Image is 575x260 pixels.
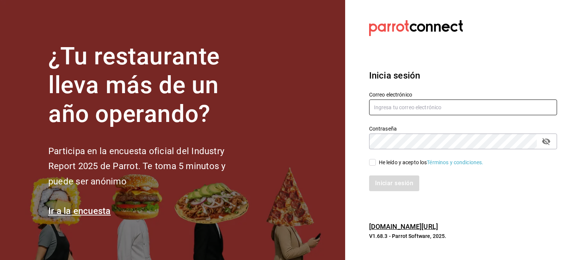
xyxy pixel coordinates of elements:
label: Contraseña [369,126,557,131]
label: Correo electrónico [369,92,557,97]
input: Ingresa tu correo electrónico [369,100,557,115]
button: passwordField [540,135,553,148]
p: V1.68.3 - Parrot Software, 2025. [369,232,557,240]
div: He leído y acepto los [379,159,484,166]
a: [DOMAIN_NAME][URL] [369,223,438,230]
h3: Inicia sesión [369,69,557,82]
h2: Participa en la encuesta oficial del Industry Report 2025 de Parrot. Te toma 5 minutos y puede se... [48,144,250,189]
a: Ir a la encuesta [48,206,111,216]
a: Términos y condiciones. [427,159,483,165]
h1: ¿Tu restaurante lleva más de un año operando? [48,42,250,128]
